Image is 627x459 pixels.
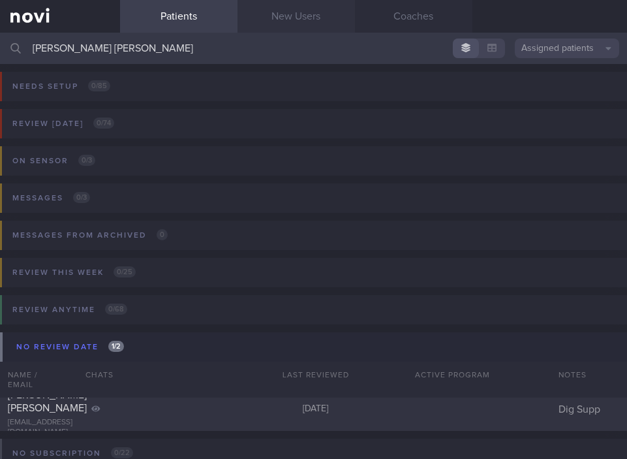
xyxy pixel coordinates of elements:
span: 0 / 25 [114,266,136,277]
span: 0 / 3 [73,192,90,203]
button: Assigned patients [515,39,619,58]
div: Review [DATE] [9,115,117,133]
div: Dig Supp [551,403,627,416]
span: 1 / 2 [108,341,124,352]
div: Last Reviewed [257,362,375,388]
div: Active Program [375,362,531,388]
span: 0 / 3 [78,155,95,166]
div: Chats [68,362,120,388]
div: Needs setup [9,78,114,95]
div: Notes [551,362,627,388]
span: 0 / 68 [105,304,127,315]
div: Review this week [9,264,139,281]
div: Review anytime [9,301,130,319]
div: No review date [13,338,127,356]
div: [EMAIL_ADDRESS][DOMAIN_NAME] [8,418,112,437]
span: 0 / 85 [88,80,110,91]
div: Messages [9,189,93,207]
div: Messages from Archived [9,227,171,244]
div: [DATE] [257,404,375,415]
span: 0 [157,229,168,240]
div: On sensor [9,152,99,170]
span: 0 / 74 [93,118,114,129]
span: 0 / 22 [111,447,133,458]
